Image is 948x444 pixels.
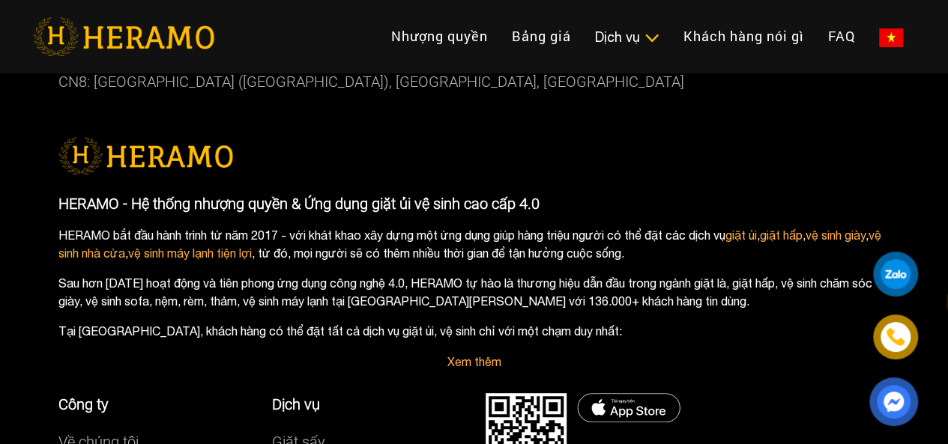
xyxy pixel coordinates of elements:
[644,31,659,46] img: subToggleIcon
[887,329,904,345] img: phone-icon
[58,192,890,215] p: HERAMO - Hệ thống nhượng quyền & Ứng dụng giặt ủi vệ sinh cao cấp 4.0
[500,20,583,52] a: Bảng giá
[58,322,890,340] p: Tại [GEOGRAPHIC_DATA], khách hàng có thể đặt tất cả dịch vụ giặt ủi, vệ sinh chỉ với một chạm duy...
[379,20,500,52] a: Nhượng quyền
[671,20,816,52] a: Khách hàng nói gì
[879,28,903,47] img: vn-flag.png
[577,393,680,422] img: DMCA.com Protection Status
[128,246,252,260] a: vệ sinh máy lạnh tiện lợi
[595,27,659,47] div: Dịch vụ
[816,20,867,52] a: FAQ
[58,393,250,416] p: Công ty
[58,226,890,262] p: HERAMO bắt đầu hành trình từ năm 2017 - với khát khao xây dựng một ứng dụng giúp hàng triệu người...
[447,355,501,368] a: Xem thêm
[725,228,757,242] a: giặt ủi
[760,228,803,242] a: giặt hấp
[272,393,463,416] p: Dịch vụ
[58,274,890,310] p: Sau hơn [DATE] hoạt động và tiên phong ứng dụng công nghệ 4.0, HERAMO tự hào là thương hiệu dẫn đ...
[806,228,866,242] a: vệ sinh giày
[58,67,890,97] p: CN8: [GEOGRAPHIC_DATA] ([GEOGRAPHIC_DATA]), [GEOGRAPHIC_DATA], [GEOGRAPHIC_DATA]
[875,317,916,357] a: phone-icon
[33,17,214,56] img: heramo-logo.png
[58,137,233,174] img: logo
